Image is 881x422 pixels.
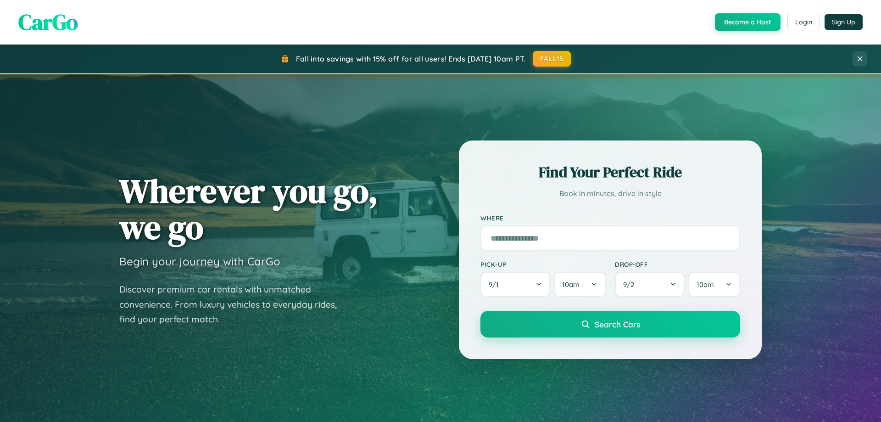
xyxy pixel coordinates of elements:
[18,7,78,37] span: CarGo
[119,282,349,327] p: Discover premium car rentals with unmatched convenience. From luxury vehicles to everyday rides, ...
[615,260,740,268] label: Drop-off
[688,272,740,297] button: 10am
[615,272,685,297] button: 9/2
[715,13,781,31] button: Become a Host
[623,280,639,289] span: 9 / 2
[119,173,378,245] h1: Wherever you go, we go
[562,280,580,289] span: 10am
[554,272,606,297] button: 10am
[825,14,863,30] button: Sign Up
[480,272,550,297] button: 9/1
[296,54,526,63] span: Fall into savings with 15% off for all users! Ends [DATE] 10am PT.
[595,319,640,329] span: Search Cars
[480,162,740,182] h2: Find Your Perfect Ride
[480,311,740,338] button: Search Cars
[119,254,280,268] h3: Begin your journey with CarGo
[697,280,714,289] span: 10am
[489,280,503,289] span: 9 / 1
[480,260,606,268] label: Pick-up
[533,51,571,67] button: FALL15
[480,214,740,222] label: Where
[787,14,820,30] button: Login
[480,187,740,200] p: Book in minutes, drive in style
